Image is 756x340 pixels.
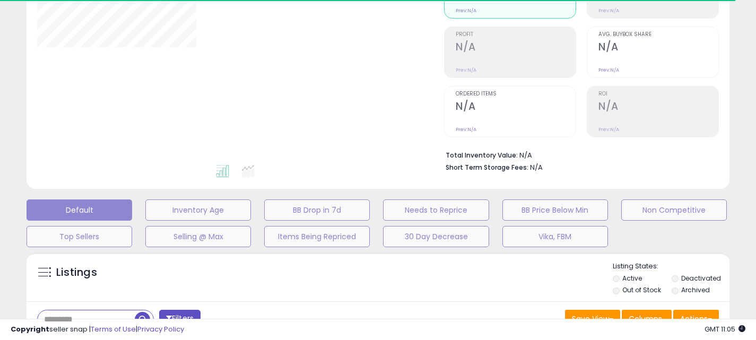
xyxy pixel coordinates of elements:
small: Prev: N/A [598,67,619,73]
small: Prev: N/A [456,7,476,14]
span: Ordered Items [456,91,576,97]
h2: N/A [598,41,718,55]
div: seller snap | | [11,325,184,335]
button: Items Being Repriced [264,226,370,247]
small: Prev: N/A [456,126,476,133]
b: Short Term Storage Fees: [446,163,528,172]
small: Prev: N/A [598,7,619,14]
span: N/A [530,162,543,172]
button: Default [27,199,132,221]
h2: N/A [598,100,718,115]
button: Top Sellers [27,226,132,247]
span: Avg. Buybox Share [598,32,718,38]
button: Vika, FBM [502,226,608,247]
button: Inventory Age [145,199,251,221]
button: BB Drop in 7d [264,199,370,221]
button: BB Price Below Min [502,199,608,221]
button: Needs to Reprice [383,199,489,221]
button: Selling @ Max [145,226,251,247]
strong: Copyright [11,324,49,334]
small: Prev: N/A [598,126,619,133]
b: Total Inventory Value: [446,151,518,160]
button: 30 Day Decrease [383,226,489,247]
button: Non Competitive [621,199,727,221]
li: N/A [446,148,711,161]
h2: N/A [456,100,576,115]
small: Prev: N/A [456,67,476,73]
span: Profit [456,32,576,38]
span: ROI [598,91,718,97]
h2: N/A [456,41,576,55]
